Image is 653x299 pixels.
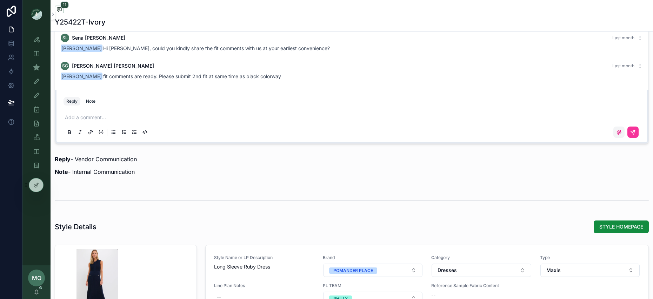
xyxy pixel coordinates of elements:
[55,156,71,163] strong: Reply
[31,8,42,20] img: App logo
[83,97,98,106] button: Note
[431,283,531,288] span: Reference Sample Fabric Content
[612,35,634,40] span: Last month
[62,63,68,69] span: SG
[62,35,68,41] span: SL
[546,267,561,274] span: Maxis
[55,155,649,163] p: - Vendor Communication
[22,28,51,181] div: scrollable content
[55,6,64,14] button: 11
[333,267,373,274] div: POMANDER PLACE
[431,291,435,298] span: --
[612,63,634,68] span: Last month
[64,97,80,106] button: Reply
[72,34,125,41] span: Sena [PERSON_NAME]
[599,223,643,230] span: STYLE HOMEPAGE
[55,168,649,176] p: - Internal Communication
[55,222,96,232] h1: Style Details
[432,264,531,277] button: Select Button
[61,73,281,79] span: fit comments are ready. Please submit 2nd fit at same time as black colorway
[214,283,314,288] span: Line Plan Notes
[323,264,422,277] button: Select Button
[323,255,423,260] span: Brand
[431,255,531,260] span: Category
[55,17,106,27] h1: Y25422T-Ivory
[438,267,457,274] span: Dresses
[86,98,95,104] div: Note
[323,283,423,288] span: PL TEAM
[55,168,68,175] strong: Note
[60,1,69,8] span: 11
[32,274,41,282] span: MO
[540,255,640,260] span: Type
[61,45,102,52] span: [PERSON_NAME]
[214,255,314,260] span: Style Name or LP Description
[61,73,102,80] span: [PERSON_NAME]
[214,263,314,270] span: Long Sleeve Ruby Dress
[594,220,649,233] button: STYLE HOMEPAGE
[61,45,330,51] span: Hi [PERSON_NAME], could you kindly share the fit comments with us at your earliest convenience?
[72,62,154,69] span: [PERSON_NAME] [PERSON_NAME]
[540,264,640,277] button: Select Button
